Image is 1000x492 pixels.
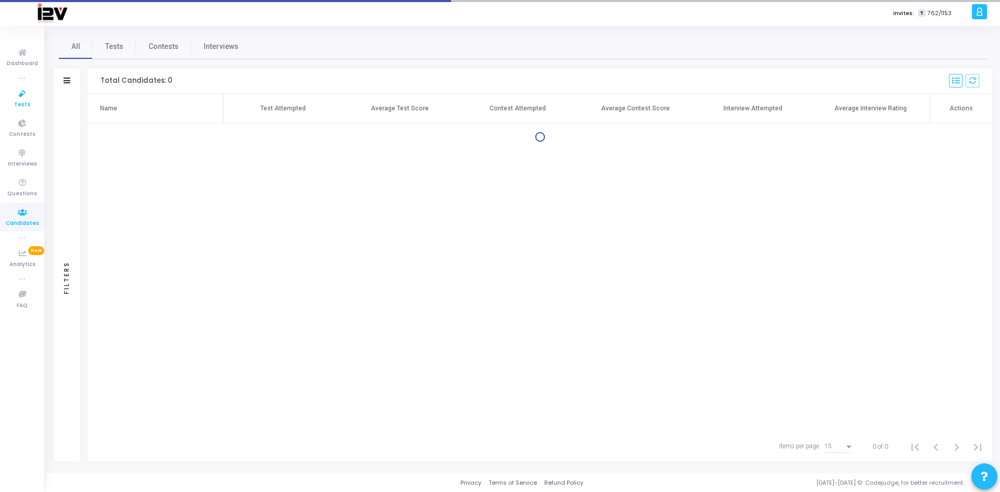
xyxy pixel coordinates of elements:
a: Terms of Service [489,478,537,487]
th: Average Contest Score [577,94,694,123]
a: Refund Policy [544,478,583,487]
th: Test Attempted [223,94,341,123]
span: All [71,41,80,52]
span: Tests [14,100,30,109]
div: Total Candidates: 0 [101,77,172,85]
label: Invites: [893,9,914,18]
span: Analytics [9,260,35,269]
th: Actions [930,94,992,123]
span: Dashboard [7,59,38,68]
div: [DATE]-[DATE] © Codejudge, for better recruitment. [583,478,987,487]
div: 0 of 0 [872,442,888,451]
div: Name [100,104,117,113]
div: Items per page: [779,441,820,451]
th: Interview Attempted [694,94,812,123]
span: Interviews [8,160,37,169]
span: Interviews [204,41,239,52]
span: Contests [9,130,35,139]
a: Privacy [460,478,481,487]
div: Filters [62,220,71,335]
span: Questions [7,190,37,198]
span: New [28,246,44,255]
button: First page [905,436,926,457]
span: Candidates [6,219,39,228]
span: FAQ [17,301,28,310]
button: Previous page [926,436,946,457]
span: Tests [105,41,123,52]
th: Contest Attempted [459,94,577,123]
span: Contests [148,41,179,52]
button: Last page [967,436,988,457]
mat-select: Items per page: [824,443,854,450]
img: logo [37,3,67,23]
span: 15 [824,443,832,450]
th: Average Interview Rating [812,94,930,123]
th: Average Test Score [341,94,459,123]
span: T [918,9,925,17]
span: 762/1153 [928,9,952,18]
button: Next page [946,436,967,457]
